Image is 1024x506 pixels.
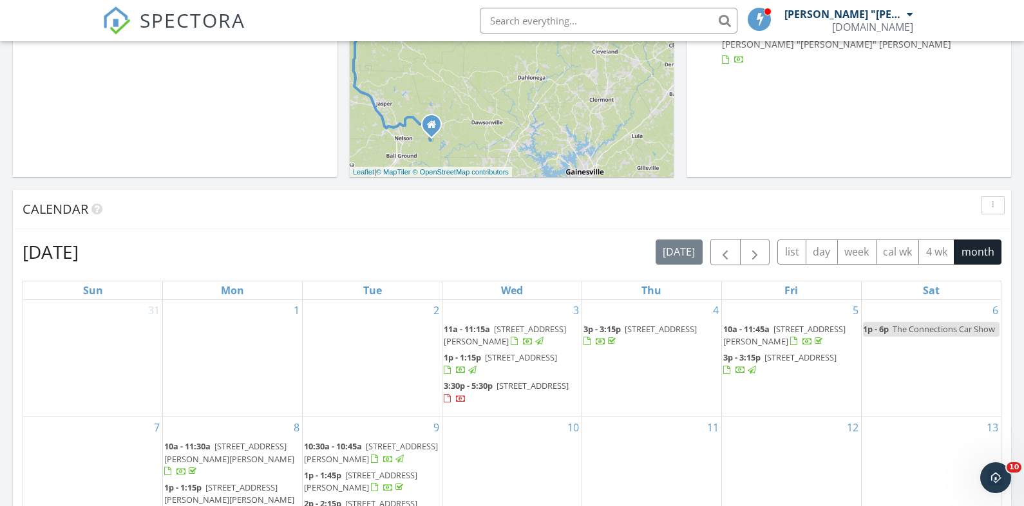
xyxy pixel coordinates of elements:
[304,469,341,481] span: 1p - 1:45p
[376,168,411,176] a: © MapTiler
[304,468,441,496] a: 1p - 1:45p [STREET_ADDRESS][PERSON_NAME]
[984,417,1001,438] a: Go to September 13, 2025
[918,239,954,265] button: 4 wk
[304,440,438,464] a: 10:30a - 10:45a [STREET_ADDRESS][PERSON_NAME]
[764,351,837,363] span: [STREET_ADDRESS]
[444,323,566,347] span: [STREET_ADDRESS][PERSON_NAME]
[102,6,131,35] img: The Best Home Inspection Software - Spectora
[485,351,557,363] span: [STREET_ADDRESS]
[920,281,942,299] a: Saturday
[863,323,889,335] span: 1p - 6p
[583,322,720,350] a: 3p - 3:15p [STREET_ADDRESS]
[164,439,301,480] a: 10a - 11:30a [STREET_ADDRESS][PERSON_NAME][PERSON_NAME]
[721,300,861,417] td: Go to September 5, 2025
[444,351,557,375] a: 1p - 1:15p [STREET_ADDRESS]
[23,300,163,417] td: Go to August 31, 2025
[723,350,860,378] a: 3p - 3:15p [STREET_ADDRESS]
[583,323,621,335] span: 3p - 3:15p
[723,351,761,363] span: 3p - 3:15p
[565,417,582,438] a: Go to September 10, 2025
[876,239,920,265] button: cal wk
[498,281,526,299] a: Wednesday
[431,124,439,132] div: 6858 Yellow Creek RD, Ball Ground GA 30107
[291,300,302,321] a: Go to September 1, 2025
[304,440,438,464] span: [STREET_ADDRESS][PERSON_NAME]
[723,322,860,350] a: 10a - 11:45a [STREET_ADDRESS][PERSON_NAME]
[431,417,442,438] a: Go to September 9, 2025
[656,239,703,265] button: [DATE]
[784,8,904,21] div: [PERSON_NAME] "[PERSON_NAME]" [PERSON_NAME]
[710,300,721,321] a: Go to September 4, 2025
[806,239,838,265] button: day
[861,300,1001,417] td: Go to September 6, 2025
[777,239,806,265] button: list
[850,300,861,321] a: Go to September 5, 2025
[705,417,721,438] a: Go to September 11, 2025
[291,417,302,438] a: Go to September 8, 2025
[164,482,294,505] span: [STREET_ADDRESS][PERSON_NAME][PERSON_NAME]
[954,239,1001,265] button: month
[304,469,417,493] a: 1p - 1:45p [STREET_ADDRESS][PERSON_NAME]
[304,439,441,467] a: 10:30a - 10:45a [STREET_ADDRESS][PERSON_NAME]
[164,482,202,493] span: 1p - 1:15p
[304,469,417,493] span: [STREET_ADDRESS][PERSON_NAME]
[361,281,384,299] a: Tuesday
[442,300,582,417] td: Go to September 3, 2025
[837,239,877,265] button: week
[304,440,362,452] span: 10:30a - 10:45a
[723,351,837,375] a: 3p - 3:15p [STREET_ADDRESS]
[582,300,721,417] td: Go to September 4, 2025
[164,440,211,452] span: 10a - 11:30a
[350,167,512,178] div: |
[164,440,294,464] span: [STREET_ADDRESS][PERSON_NAME][PERSON_NAME]
[23,239,79,265] h2: [DATE]
[23,200,88,218] span: Calendar
[497,380,569,391] span: [STREET_ADDRESS]
[723,323,846,347] a: 10a - 11:45a [STREET_ADDRESS][PERSON_NAME]
[444,351,481,363] span: 1p - 1:15p
[81,281,106,299] a: Sunday
[444,323,566,347] a: 11a - 11:15a [STREET_ADDRESS][PERSON_NAME]
[583,323,697,347] a: 3p - 3:15p [STREET_ADDRESS]
[140,6,245,33] span: SPECTORA
[832,21,913,33] div: GeorgiaHomePros.com
[893,323,995,335] span: The Connections Car Show
[1007,462,1021,473] span: 10
[782,281,801,299] a: Friday
[151,417,162,438] a: Go to September 7, 2025
[303,300,442,417] td: Go to September 2, 2025
[444,323,490,335] span: 11a - 11:15a
[164,440,294,476] a: 10a - 11:30a [STREET_ADDRESS][PERSON_NAME][PERSON_NAME]
[444,380,493,391] span: 3:30p - 5:30p
[990,300,1001,321] a: Go to September 6, 2025
[444,379,580,406] a: 3:30p - 5:30p [STREET_ADDRESS]
[710,239,741,265] button: Previous month
[102,17,245,44] a: SPECTORA
[723,323,770,335] span: 10a - 11:45a
[723,323,846,347] span: [STREET_ADDRESS][PERSON_NAME]
[163,300,303,417] td: Go to September 1, 2025
[740,239,770,265] button: Next month
[146,300,162,321] a: Go to August 31, 2025
[980,462,1011,493] iframe: Intercom live chat
[353,168,374,176] a: Leaflet
[444,380,569,404] a: 3:30p - 5:30p [STREET_ADDRESS]
[844,417,861,438] a: Go to September 12, 2025
[639,281,664,299] a: Thursday
[480,8,737,33] input: Search everything...
[722,38,951,50] span: [PERSON_NAME] "[PERSON_NAME]" [PERSON_NAME]
[444,322,580,350] a: 11a - 11:15a [STREET_ADDRESS][PERSON_NAME]
[431,300,442,321] a: Go to September 2, 2025
[218,281,247,299] a: Monday
[413,168,509,176] a: © OpenStreetMap contributors
[625,323,697,335] span: [STREET_ADDRESS]
[571,300,582,321] a: Go to September 3, 2025
[444,350,580,378] a: 1p - 1:15p [STREET_ADDRESS]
